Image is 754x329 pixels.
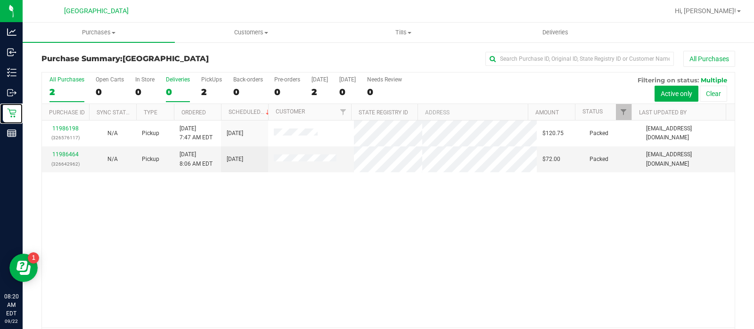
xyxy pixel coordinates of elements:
inline-svg: Inventory [7,68,16,77]
a: State Registry ID [359,109,408,116]
div: 0 [274,87,300,97]
div: 2 [49,87,84,97]
a: Last Updated By [639,109,687,116]
span: Packed [590,155,608,164]
div: [DATE] [339,76,356,83]
span: $120.75 [542,129,564,138]
inline-svg: Reports [7,128,16,138]
span: $72.00 [542,155,560,164]
span: Tills [328,28,479,37]
span: Not Applicable [107,156,118,162]
span: Hi, [PERSON_NAME]! [675,7,736,15]
span: Deliveries [530,28,581,37]
button: Active only [655,86,698,102]
a: Amount [535,109,559,116]
span: Packed [590,129,608,138]
a: Tills [327,23,479,42]
a: Purchase ID [49,109,85,116]
span: [DATE] 7:47 AM EDT [180,124,213,142]
button: Clear [700,86,727,102]
div: 0 [135,87,155,97]
a: Customers [175,23,327,42]
div: 0 [96,87,124,97]
span: Filtering on status: [638,76,699,84]
span: Pickup [142,155,159,164]
inline-svg: Retail [7,108,16,118]
span: [GEOGRAPHIC_DATA] [123,54,209,63]
a: Customer [276,108,305,115]
span: Pickup [142,129,159,138]
span: [EMAIL_ADDRESS][DOMAIN_NAME] [646,124,729,142]
span: Not Applicable [107,130,118,136]
div: 0 [233,87,263,97]
a: Sync Status [97,109,133,116]
p: 09/22 [4,318,18,325]
div: [DATE] [311,76,328,83]
h3: Purchase Summary: [41,55,273,63]
span: [DATE] [227,129,243,138]
a: 11986464 [52,151,79,158]
th: Address [418,104,528,120]
p: (326576117) [48,133,83,142]
span: [DATE] 8:06 AM EDT [180,150,213,168]
a: Status [582,108,603,115]
a: Type [144,109,157,116]
a: Filter [336,104,351,120]
div: All Purchases [49,76,84,83]
div: PickUps [201,76,222,83]
div: 2 [201,87,222,97]
div: 0 [339,87,356,97]
iframe: Resource center unread badge [28,252,39,264]
a: Filter [616,104,631,120]
p: 08:20 AM EDT [4,292,18,318]
inline-svg: Inbound [7,48,16,57]
a: Scheduled [229,109,271,115]
a: Ordered [181,109,206,116]
a: Purchases [23,23,175,42]
span: Customers [175,28,327,37]
span: Purchases [23,28,175,37]
div: 0 [367,87,402,97]
div: Open Carts [96,76,124,83]
div: Needs Review [367,76,402,83]
div: Pre-orders [274,76,300,83]
div: 0 [166,87,190,97]
button: N/A [107,129,118,138]
span: [GEOGRAPHIC_DATA] [64,7,129,15]
iframe: Resource center [9,254,38,282]
a: 11986198 [52,125,79,132]
button: N/A [107,155,118,164]
span: [DATE] [227,155,243,164]
span: Multiple [701,76,727,84]
span: [EMAIL_ADDRESS][DOMAIN_NAME] [646,150,729,168]
a: Deliveries [479,23,631,42]
div: Deliveries [166,76,190,83]
div: In Store [135,76,155,83]
p: (326642962) [48,160,83,169]
inline-svg: Analytics [7,27,16,37]
button: All Purchases [683,51,735,67]
inline-svg: Outbound [7,88,16,97]
div: Back-orders [233,76,263,83]
div: 2 [311,87,328,97]
input: Search Purchase ID, Original ID, State Registry ID or Customer Name... [485,52,674,66]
